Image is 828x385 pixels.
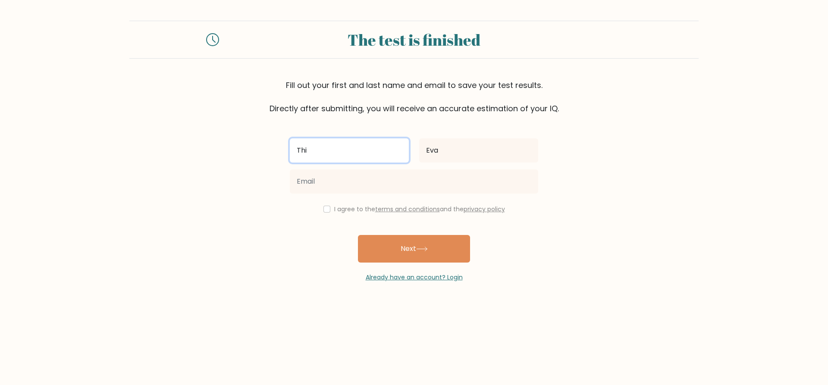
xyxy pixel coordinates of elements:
input: First name [290,138,409,163]
input: Last name [419,138,538,163]
div: The test is finished [229,28,599,51]
a: privacy policy [464,205,505,213]
a: Already have an account? Login [366,273,463,282]
a: terms and conditions [375,205,440,213]
input: Email [290,169,538,194]
label: I agree to the and the [334,205,505,213]
button: Next [358,235,470,263]
div: Fill out your first and last name and email to save your test results. Directly after submitting,... [129,79,699,114]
